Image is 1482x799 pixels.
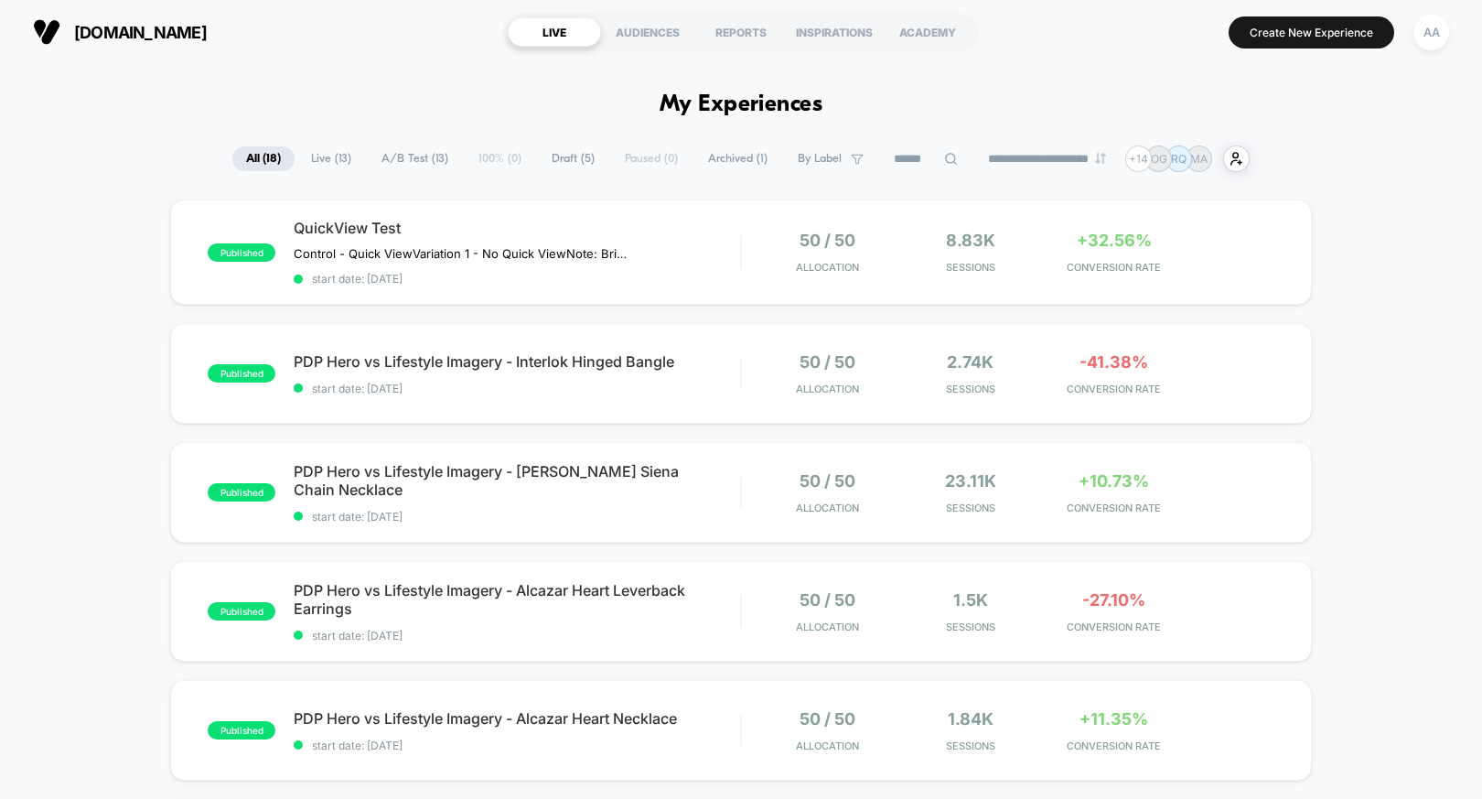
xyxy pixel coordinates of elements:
[1047,621,1181,633] span: CONVERSION RATE
[800,590,855,610] span: 50 / 50
[232,146,295,171] span: All ( 18 )
[1229,16,1394,49] button: Create New Experience
[1190,152,1208,166] p: MA
[294,382,740,395] span: start date: [DATE]
[1077,231,1152,250] span: +32.56%
[208,364,275,383] span: published
[1047,261,1181,274] span: CONVERSION RATE
[694,146,781,171] span: Archived ( 1 )
[945,471,996,491] span: 23.11k
[903,383,1037,395] span: Sessions
[297,146,365,171] span: Live ( 13 )
[660,92,823,118] h1: My Experiences
[368,146,462,171] span: A/B Test ( 13 )
[1047,502,1181,514] span: CONVERSION RATE
[946,231,995,250] span: 8.83k
[294,739,740,752] span: start date: [DATE]
[1095,153,1106,164] img: end
[881,17,974,47] div: ACADEMY
[796,740,859,752] span: Allocation
[1151,152,1167,166] p: OG
[788,17,881,47] div: INSPIRATIONS
[294,272,740,286] span: start date: [DATE]
[508,17,601,47] div: LIVE
[800,352,855,372] span: 50 / 50
[796,621,859,633] span: Allocation
[694,17,788,47] div: REPORTS
[601,17,694,47] div: AUDIENCES
[800,709,855,729] span: 50 / 50
[1079,471,1149,491] span: +10.73%
[294,352,740,371] span: PDP Hero vs Lifestyle Imagery - Interlok Hinged Bangle
[1171,152,1187,166] p: RQ
[800,231,855,250] span: 50 / 50
[538,146,608,171] span: Draft ( 5 )
[796,502,859,514] span: Allocation
[1079,352,1148,372] span: -41.38%
[903,502,1037,514] span: Sessions
[903,261,1037,274] span: Sessions
[947,352,993,372] span: 2.74k
[294,462,740,499] span: PDP Hero vs Lifestyle Imagery - [PERSON_NAME] Siena Chain Necklace
[1047,383,1181,395] span: CONVERSION RATE
[1047,740,1181,752] span: CONVERSION RATE
[208,602,275,621] span: published
[948,709,993,729] span: 1.84k
[208,483,275,502] span: published
[953,590,988,610] span: 1.5k
[796,383,859,395] span: Allocation
[294,709,740,728] span: PDP Hero vs Lifestyle Imagery - Alcazar Heart Necklace
[208,243,275,262] span: published
[74,23,207,42] span: [DOMAIN_NAME]
[1125,146,1152,172] div: + 14
[796,261,859,274] span: Allocation
[27,17,212,47] button: [DOMAIN_NAME]
[800,471,855,491] span: 50 / 50
[903,740,1037,752] span: Sessions
[208,721,275,740] span: published
[1082,590,1145,610] span: -27.10%
[294,581,740,618] span: PDP Hero vs Lifestyle Imagery - Alcazar Heart Leverback Earrings
[798,152,842,166] span: By Label
[1079,709,1148,729] span: +11.35%
[294,219,740,237] span: QuickView Test
[33,18,60,46] img: Visually logo
[903,621,1037,633] span: Sessions
[294,246,633,261] span: Control - Quick ViewVariation 1 - No Quick ViewNote: Brighton released QV to production on [DATE]
[294,629,740,642] span: start date: [DATE]
[294,510,740,524] span: start date: [DATE]
[1408,14,1455,51] button: AA
[1413,15,1449,50] div: AA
